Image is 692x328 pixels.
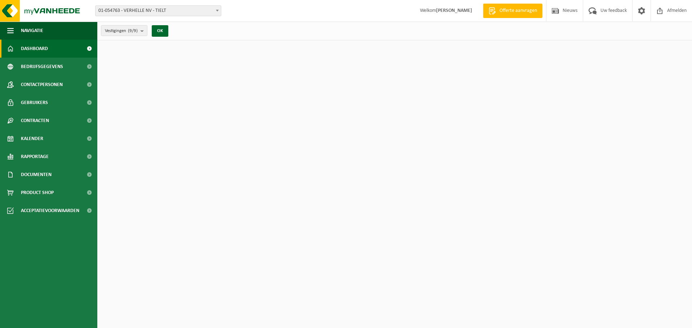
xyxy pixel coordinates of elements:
[105,26,138,36] span: Vestigingen
[436,8,472,13] strong: [PERSON_NAME]
[152,25,168,37] button: OK
[128,28,138,33] count: (9/9)
[21,94,48,112] span: Gebruikers
[21,58,63,76] span: Bedrijfsgegevens
[21,130,43,148] span: Kalender
[21,76,63,94] span: Contactpersonen
[483,4,542,18] a: Offerte aanvragen
[95,5,221,16] span: 01-054763 - VERHELLE NV - TIELT
[21,112,49,130] span: Contracten
[21,166,52,184] span: Documenten
[498,7,539,14] span: Offerte aanvragen
[96,6,221,16] span: 01-054763 - VERHELLE NV - TIELT
[21,184,54,202] span: Product Shop
[21,148,49,166] span: Rapportage
[21,22,43,40] span: Navigatie
[21,202,79,220] span: Acceptatievoorwaarden
[101,25,147,36] button: Vestigingen(9/9)
[21,40,48,58] span: Dashboard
